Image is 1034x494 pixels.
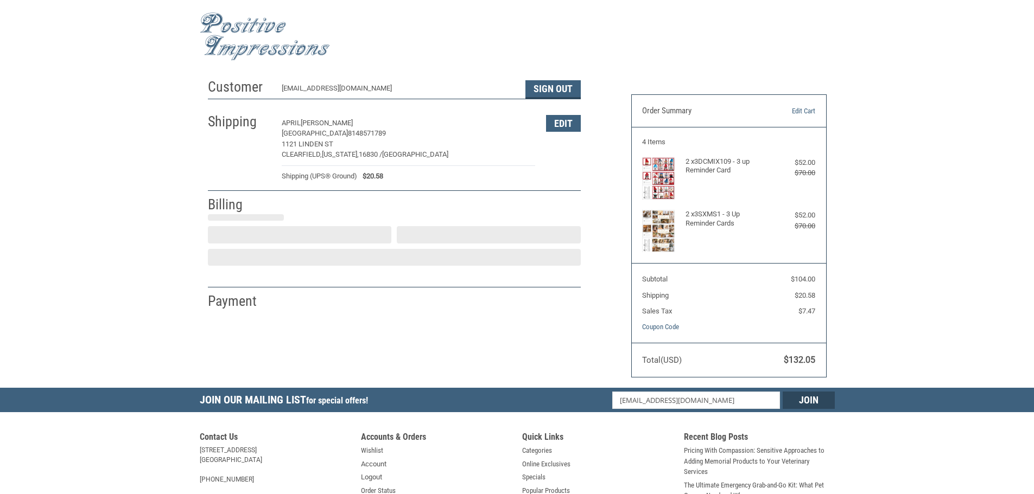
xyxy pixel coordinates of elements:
span: $132.05 [784,355,815,365]
a: Coupon Code [642,323,679,331]
input: Email [612,392,780,409]
a: Account [361,459,386,470]
address: [STREET_ADDRESS] [GEOGRAPHIC_DATA] [PHONE_NUMBER] [200,445,351,484]
span: 8148571789 [348,129,386,137]
span: $7.47 [798,307,815,315]
a: Wishlist [361,445,383,456]
a: Online Exclusives [522,459,570,470]
a: Pricing With Compassion: Sensitive Approaches to Adding Memorial Products to Your Veterinary Serv... [684,445,835,477]
h4: 2 x 3SXMS1 - 3 Up Reminder Cards [686,210,770,228]
h5: Quick Links [522,432,673,445]
h3: Order Summary [642,106,760,117]
div: $52.00 [772,157,815,168]
span: Subtotal [642,275,668,283]
input: Join [783,392,835,409]
h5: Contact Us [200,432,351,445]
a: Specials [522,472,545,483]
button: Edit [546,115,581,132]
span: $104.00 [791,275,815,283]
h5: Join Our Mailing List [200,388,373,415]
h5: Accounts & Orders [361,432,512,445]
button: Sign Out [525,80,581,99]
div: $70.00 [772,168,815,178]
span: April [282,119,301,127]
div: [EMAIL_ADDRESS][DOMAIN_NAME] [282,83,515,99]
span: 1121 LINDEN ST [282,140,333,148]
div: $70.00 [772,221,815,232]
span: [US_STATE], [322,150,359,158]
h3: 4 Items [642,138,815,146]
h2: Billing [208,196,271,214]
span: Shipping (UPS® Ground) [282,171,357,182]
span: [PERSON_NAME] [301,119,353,127]
span: for special offers! [306,395,368,406]
span: [GEOGRAPHIC_DATA] [382,150,448,158]
span: Total (USD) [642,355,682,365]
span: Shipping [642,291,669,299]
span: [GEOGRAPHIC_DATA] [282,129,348,137]
a: Categories [522,445,552,456]
h4: 2 x 3DCMIX109 - 3 up Reminder Card [686,157,770,175]
div: $52.00 [772,210,815,221]
span: 16830 / [359,150,382,158]
a: Logout [361,472,382,483]
img: Positive Impressions [200,12,330,61]
h2: Payment [208,292,271,310]
span: CLEARFIELD, [282,150,322,158]
h5: Recent Blog Posts [684,432,835,445]
span: $20.58 [795,291,815,299]
span: Sales Tax [642,307,672,315]
a: Edit Cart [760,106,815,117]
h2: Shipping [208,113,271,131]
h2: Customer [208,78,271,96]
span: $20.58 [357,171,383,182]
